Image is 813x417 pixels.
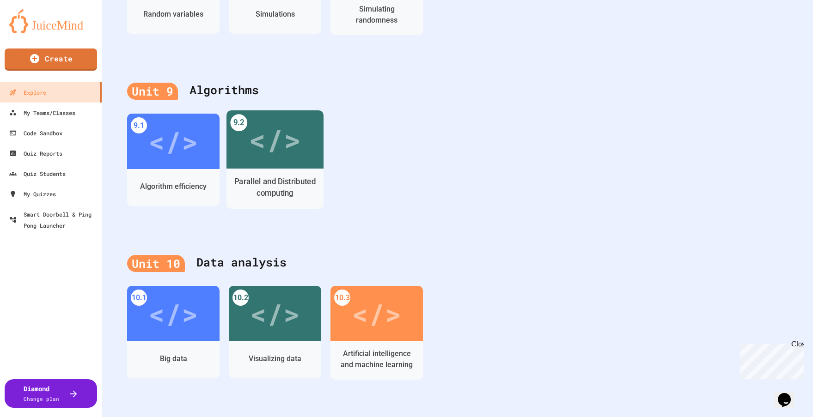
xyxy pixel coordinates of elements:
[736,340,804,379] iframe: chat widget
[9,107,75,118] div: My Teams/Classes
[774,380,804,408] iframe: chat widget
[143,9,203,20] div: Random variables
[249,353,301,364] div: Visualizing data
[337,4,416,26] div: Simulating randomness
[148,121,198,162] div: </>
[9,148,62,159] div: Quiz Reports
[232,290,249,306] div: 10.2
[127,83,178,100] div: Unit 9
[24,395,59,402] span: Change plan
[9,87,46,98] div: Explore
[160,353,187,364] div: Big data
[4,4,64,59] div: Chat with us now!Close
[9,209,98,231] div: Smart Doorbell & Ping Pong Launcher
[9,127,62,139] div: Code Sandbox
[9,168,66,179] div: Quiz Students
[256,9,295,20] div: Simulations
[249,118,301,161] div: </>
[127,244,788,281] div: Data analysis
[5,48,97,71] a: Create
[127,72,788,109] div: Algorithms
[5,379,97,408] button: DiamondChange plan
[250,293,300,334] div: </>
[131,117,147,133] div: 9.1
[230,115,247,132] div: 9.2
[334,290,350,306] div: 10.3
[234,176,317,199] div: Parallel and Distributed computing
[24,384,59,403] div: Diamond
[140,181,207,192] div: Algorithm efficiency
[337,348,416,370] div: Artificial intelligence and machine learning
[352,293,402,334] div: </>
[9,9,92,33] img: logo-orange.svg
[127,255,185,272] div: Unit 10
[9,188,56,199] div: My Quizzes
[131,290,147,306] div: 10.1
[148,293,198,334] div: </>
